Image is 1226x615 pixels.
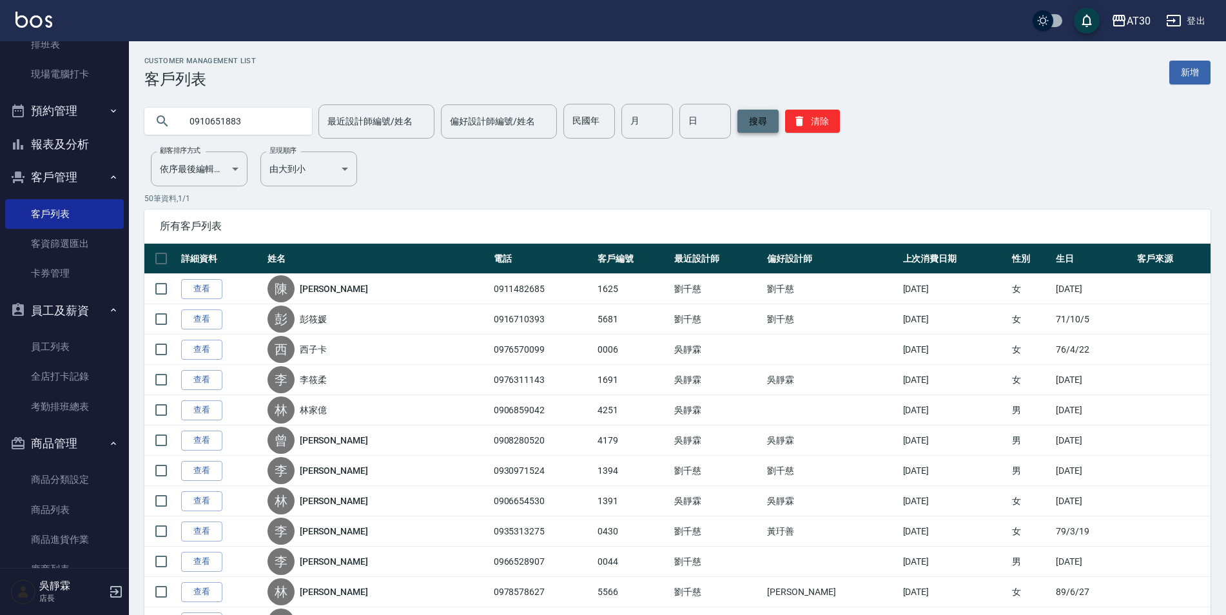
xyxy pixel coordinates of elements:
div: 李 [268,457,295,484]
a: 新增 [1169,61,1211,84]
td: 0906859042 [491,395,595,425]
button: 清除 [785,110,840,133]
button: save [1074,8,1100,34]
a: [PERSON_NAME] [300,555,368,568]
button: 員工及薪資 [5,294,124,327]
td: 吳靜霖 [671,425,764,456]
a: 排班表 [5,30,124,59]
td: 劉千慈 [671,304,764,335]
p: 店長 [39,592,105,604]
td: 劉千慈 [764,274,899,304]
td: 吳靜霖 [671,395,764,425]
a: 客資篩選匯出 [5,229,124,259]
th: 電話 [491,244,595,274]
th: 詳細資料 [178,244,264,274]
button: 客戶管理 [5,161,124,194]
td: 女 [1009,516,1053,547]
td: [DATE] [900,577,1009,607]
td: 吳靜霖 [671,335,764,365]
a: [PERSON_NAME] [300,464,368,477]
div: 李 [268,366,295,393]
div: 彭 [268,306,295,333]
a: 商品分類設定 [5,465,124,494]
a: [PERSON_NAME] [300,434,368,447]
td: 黃玗善 [764,516,899,547]
td: 4179 [594,425,671,456]
h2: Customer Management List [144,57,256,65]
td: 5681 [594,304,671,335]
td: 0978578627 [491,577,595,607]
td: 劉千慈 [671,274,764,304]
td: 男 [1009,547,1053,577]
td: 吳靜霖 [764,365,899,395]
td: 79/3/19 [1053,516,1134,547]
td: 0935313275 [491,516,595,547]
td: 女 [1009,274,1053,304]
th: 偏好設計師 [764,244,899,274]
div: 李 [268,548,295,575]
td: [DATE] [1053,274,1134,304]
a: 查看 [181,279,222,299]
div: 西 [268,336,295,363]
td: [DATE] [1053,365,1134,395]
label: 呈現順序 [269,146,297,155]
span: 所有客戶列表 [160,220,1195,233]
td: [DATE] [900,425,1009,456]
td: 5566 [594,577,671,607]
a: 查看 [181,400,222,420]
button: 登出 [1161,9,1211,33]
a: 查看 [181,309,222,329]
td: 0430 [594,516,671,547]
td: [DATE] [900,547,1009,577]
td: 劉千慈 [671,456,764,486]
a: 查看 [181,582,222,602]
td: [DATE] [1053,486,1134,516]
td: 0906654530 [491,486,595,516]
a: 查看 [181,431,222,451]
a: 查看 [181,522,222,542]
a: 客戶列表 [5,199,124,229]
td: 劉千慈 [764,456,899,486]
button: 搜尋 [737,110,779,133]
td: 劉千慈 [671,577,764,607]
button: 報表及分析 [5,128,124,161]
td: [DATE] [900,456,1009,486]
th: 上次消費日期 [900,244,1009,274]
img: Person [10,579,36,605]
div: 林 [268,396,295,424]
td: [DATE] [900,335,1009,365]
td: 男 [1009,456,1053,486]
td: 女 [1009,486,1053,516]
div: 林 [268,578,295,605]
a: 查看 [181,552,222,572]
td: 1625 [594,274,671,304]
a: 林家億 [300,404,327,416]
td: 男 [1009,425,1053,456]
td: 劉千慈 [764,304,899,335]
td: 吳靜霖 [764,486,899,516]
button: AT30 [1106,8,1156,34]
td: 0966528907 [491,547,595,577]
td: [DATE] [1053,547,1134,577]
td: [DATE] [900,395,1009,425]
button: 預約管理 [5,94,124,128]
td: 0976311143 [491,365,595,395]
div: 李 [268,518,295,545]
a: 考勤排班總表 [5,392,124,422]
td: 0006 [594,335,671,365]
a: [PERSON_NAME] [300,585,368,598]
td: 女 [1009,365,1053,395]
td: 女 [1009,577,1053,607]
td: 4251 [594,395,671,425]
td: 1391 [594,486,671,516]
div: 陳 [268,275,295,302]
td: [DATE] [900,274,1009,304]
td: 女 [1009,304,1053,335]
td: [PERSON_NAME] [764,577,899,607]
th: 生日 [1053,244,1134,274]
td: 吳靜霖 [764,425,899,456]
h3: 客戶列表 [144,70,256,88]
p: 50 筆資料, 1 / 1 [144,193,1211,204]
h5: 吳靜霖 [39,580,105,592]
a: 西子卡 [300,343,327,356]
